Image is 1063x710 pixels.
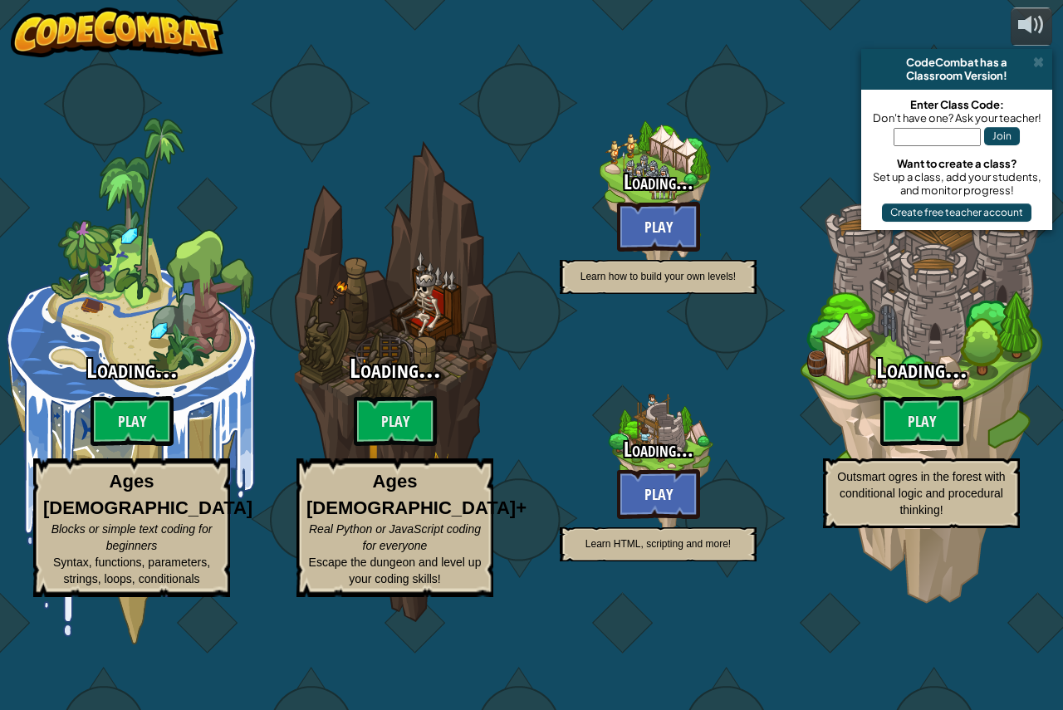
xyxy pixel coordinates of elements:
[870,170,1044,197] div: Set up a class, add your students, and monitor progress!
[527,66,790,329] div: Complete previous world to unlock
[263,118,527,644] div: Complete previous world to unlock
[306,471,527,517] strong: Ages [DEMOGRAPHIC_DATA]+
[1011,7,1052,47] button: Adjust volume
[51,522,213,552] span: Blocks or simple text coding for beginners
[617,202,700,252] btn: Play
[350,350,441,386] span: Loading...
[309,522,481,552] span: Real Python or JavaScript coding for everyone
[876,350,967,386] span: Loading...
[790,118,1053,644] div: Complete previous world to unlock
[868,56,1046,69] div: CodeCombat has a
[880,396,963,446] btn: Play
[527,333,790,596] div: Complete previous world to unlock
[870,98,1044,111] div: Enter Class Code:
[11,7,223,57] img: CodeCombat - Learn how to code by playing a game
[585,538,731,550] span: Learn HTML, scripting and more!
[837,470,1005,517] span: Outsmart ogres in the forest with conditional logic and procedural thinking!
[309,556,482,585] span: Escape the dungeon and level up your coding skills!
[984,127,1020,145] button: Join
[354,396,437,446] btn: Play
[43,471,252,517] strong: Ages [DEMOGRAPHIC_DATA]
[580,271,736,282] span: Learn how to build your own levels!
[624,168,693,196] span: Loading...
[86,350,178,386] span: Loading...
[870,157,1044,170] div: Want to create a class?
[617,469,700,519] btn: Play
[882,203,1031,222] button: Create free teacher account
[91,396,174,446] btn: Play
[870,111,1044,125] div: Don't have one? Ask your teacher!
[624,435,693,463] span: Loading...
[53,556,210,585] span: Syntax, functions, parameters, strings, loops, conditionals
[868,69,1046,82] div: Classroom Version!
